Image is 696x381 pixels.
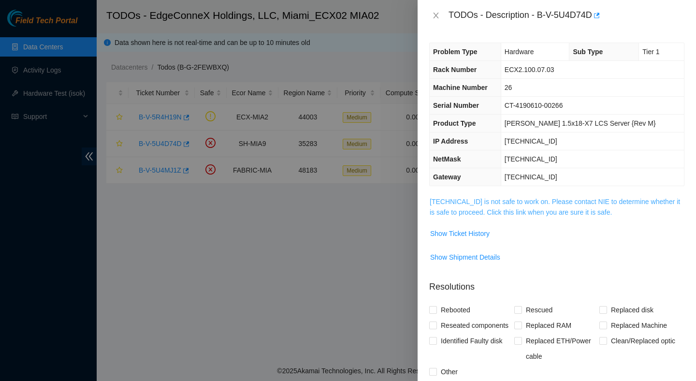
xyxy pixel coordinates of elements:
[505,102,563,109] span: CT-4190610-00266
[430,252,500,263] span: Show Shipment Details
[505,66,554,73] span: ECX2.100.07.03
[607,318,671,333] span: Replaced Machine
[607,302,657,318] span: Replaced disk
[429,11,443,20] button: Close
[433,119,476,127] span: Product Type
[437,302,474,318] span: Rebooted
[505,137,557,145] span: [TECHNICAL_ID]
[522,302,556,318] span: Rescued
[429,273,684,293] p: Resolutions
[433,66,477,73] span: Rack Number
[449,8,684,23] div: TODOs - Description - B-V-5U4D74D
[505,173,557,181] span: [TECHNICAL_ID]
[573,48,603,56] span: Sub Type
[430,249,501,265] button: Show Shipment Details
[642,48,659,56] span: Tier 1
[433,137,468,145] span: IP Address
[505,48,534,56] span: Hardware
[505,155,557,163] span: [TECHNICAL_ID]
[437,364,462,380] span: Other
[430,228,490,239] span: Show Ticket History
[433,84,488,91] span: Machine Number
[430,226,490,241] button: Show Ticket History
[607,333,679,349] span: Clean/Replaced optic
[522,318,575,333] span: Replaced RAM
[433,48,478,56] span: Problem Type
[430,198,680,216] a: [TECHNICAL_ID] is not safe to work on. Please contact NIE to determine whether it is safe to proc...
[522,333,599,364] span: Replaced ETH/Power cable
[437,333,507,349] span: Identified Faulty disk
[432,12,440,19] span: close
[437,318,512,333] span: Reseated components
[433,102,479,109] span: Serial Number
[505,119,656,127] span: [PERSON_NAME] 1.5x18-X7 LCS Server {Rev M}
[433,173,461,181] span: Gateway
[505,84,512,91] span: 26
[433,155,461,163] span: NetMask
